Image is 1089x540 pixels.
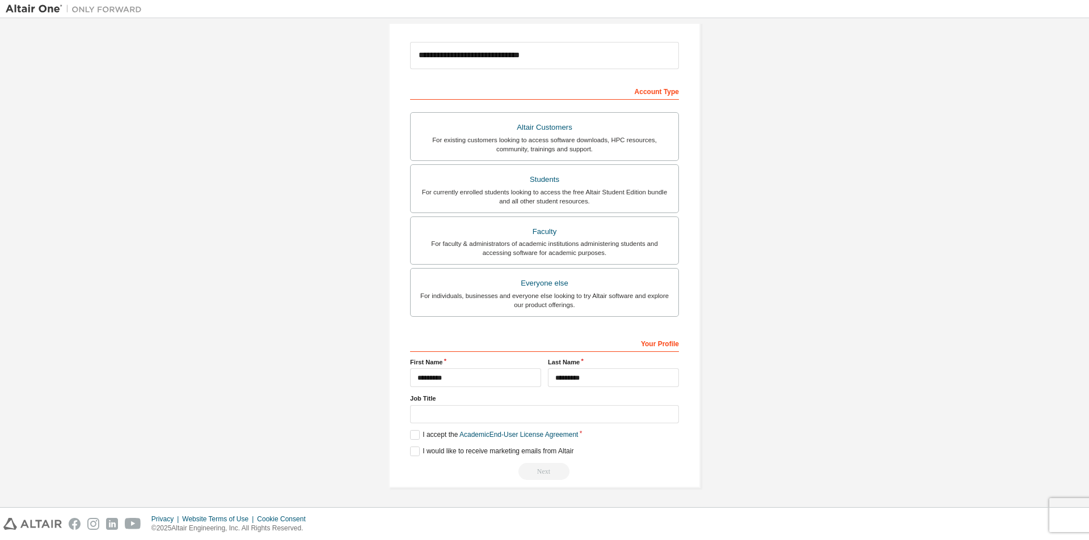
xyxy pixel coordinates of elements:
[125,518,141,530] img: youtube.svg
[410,447,573,456] label: I would like to receive marketing emails from Altair
[548,358,679,367] label: Last Name
[417,172,672,188] div: Students
[410,394,679,403] label: Job Title
[106,518,118,530] img: linkedin.svg
[69,518,81,530] img: facebook.svg
[410,358,541,367] label: First Name
[182,515,257,524] div: Website Terms of Use
[459,431,578,439] a: Academic End-User License Agreement
[417,291,672,309] div: For individuals, businesses and everyone else looking to try Altair software and explore our prod...
[410,334,679,352] div: Your Profile
[417,135,672,154] div: For existing customers looking to access software downloads, HPC resources, community, trainings ...
[3,518,62,530] img: altair_logo.svg
[410,82,679,100] div: Account Type
[151,524,313,533] p: © 2025 Altair Engineering, Inc. All Rights Reserved.
[417,120,672,135] div: Altair Customers
[417,275,672,291] div: Everyone else
[87,518,99,530] img: instagram.svg
[417,224,672,240] div: Faculty
[410,463,679,480] div: Read and acccept EULA to continue
[151,515,182,524] div: Privacy
[6,3,147,15] img: Altair One
[257,515,312,524] div: Cookie Consent
[417,188,672,206] div: For currently enrolled students looking to access the free Altair Student Edition bundle and all ...
[410,430,578,440] label: I accept the
[417,239,672,257] div: For faculty & administrators of academic institutions administering students and accessing softwa...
